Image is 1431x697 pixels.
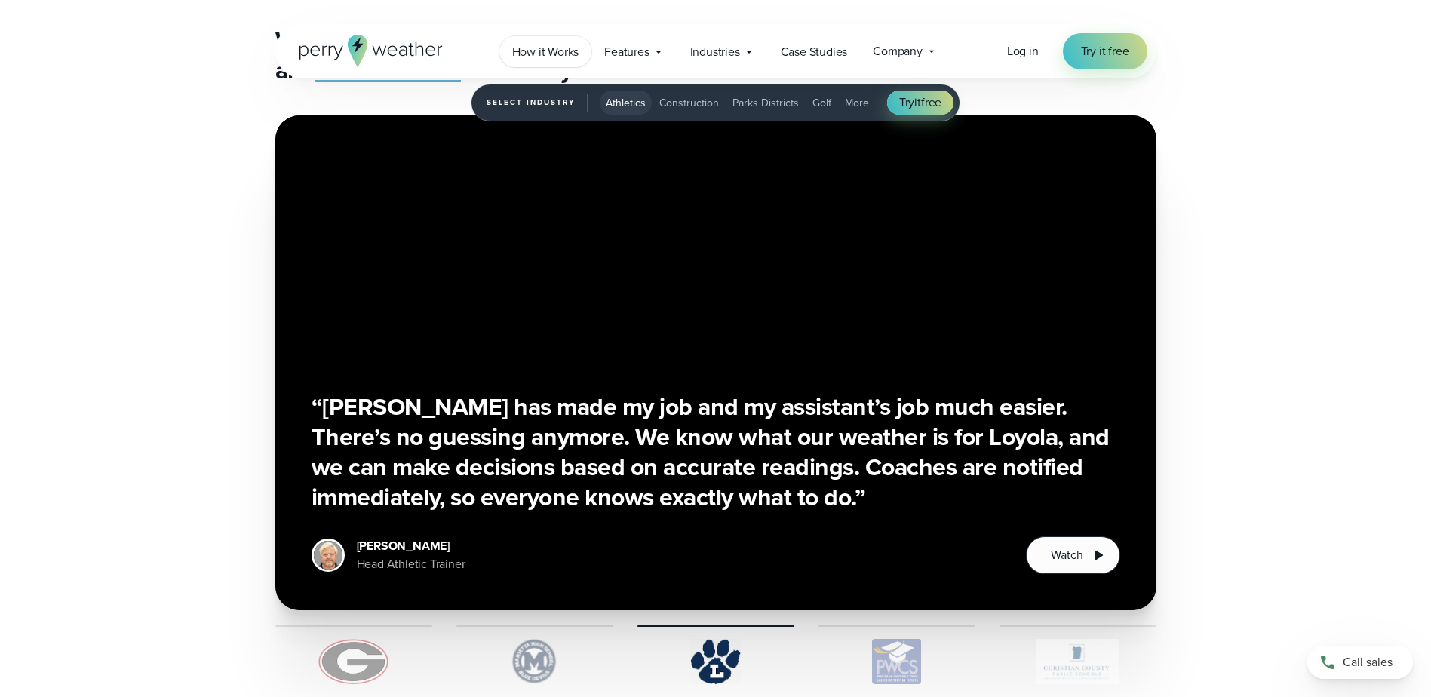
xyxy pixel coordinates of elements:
a: Case Studies [768,36,861,67]
span: Parks Districts [732,95,799,111]
a: How it Works [499,36,592,67]
a: [GEOGRAPHIC_DATA] [801,22,1039,58]
button: Watch [1026,536,1119,574]
a: Tryitfree [887,91,953,115]
button: Athletics [600,91,652,115]
div: slideshow [275,115,1156,610]
span: Select Industry [487,94,588,112]
span: Features [604,43,649,61]
a: Try it free [1063,33,1147,69]
span: Call sales [1343,653,1393,671]
span: How it Works [512,43,579,61]
button: Construction [653,91,725,115]
button: Golf [806,91,837,115]
div: 3 of 5 [275,115,1156,610]
a: Log in [1007,42,1039,60]
span: Watch [1051,546,1082,564]
span: More [845,95,869,111]
h3: “[PERSON_NAME] has made my job and my assistant’s job much easier. There’s no guessing anymore. W... [312,391,1120,512]
a: [GEOGRAPHIC_DATA][US_STATE] [432,22,796,58]
span: Case Studies [781,43,848,61]
a: Call sales [1307,646,1413,679]
h3: Watch why the , , and trust Perry Weather. [275,25,1156,85]
span: Try it free [1081,42,1129,60]
span: Construction [659,95,719,111]
button: Parks Districts [726,91,805,115]
div: [PERSON_NAME] [357,537,465,555]
span: Golf [812,95,831,111]
span: Try free [899,94,941,112]
span: Athletics [606,95,646,111]
button: More [839,91,875,115]
span: Industries [690,43,740,61]
span: Company [873,42,923,60]
img: Marietta-High-School.svg [456,639,613,684]
span: it [914,94,921,111]
div: Head Athletic Trainer [357,555,465,573]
